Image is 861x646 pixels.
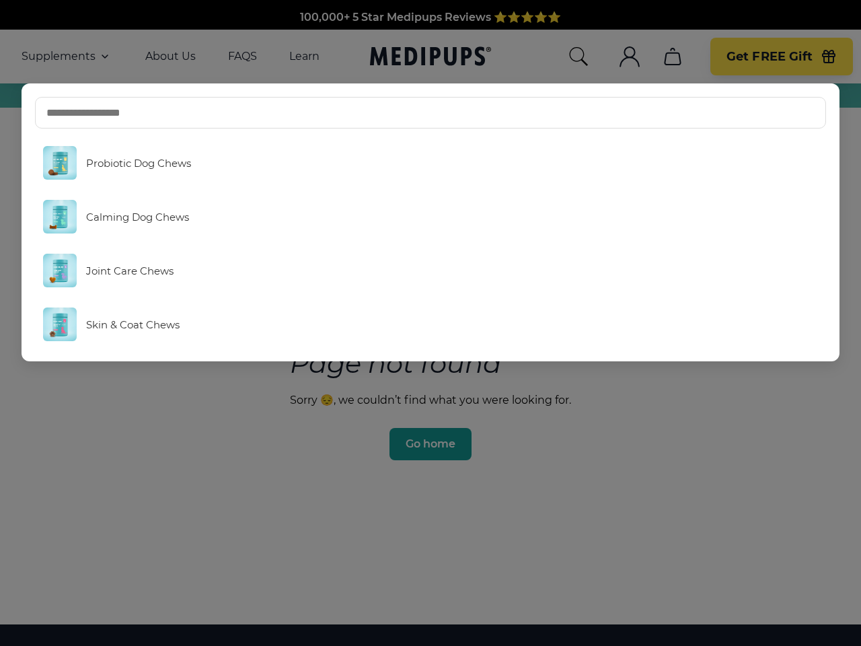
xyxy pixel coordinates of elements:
[86,157,191,170] span: Probiotic Dog Chews
[35,139,826,186] a: Probiotic Dog Chews
[86,318,180,331] span: Skin & Coat Chews
[86,211,189,223] span: Calming Dog Chews
[86,264,174,277] span: Joint Care Chews
[43,200,77,234] img: Calming Dog Chews
[43,308,77,341] img: Skin & Coat Chews
[35,247,826,294] a: Joint Care Chews
[35,301,826,348] a: Skin & Coat Chews
[35,193,826,240] a: Calming Dog Chews
[43,146,77,180] img: Probiotic Dog Chews
[43,254,77,287] img: Joint Care Chews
